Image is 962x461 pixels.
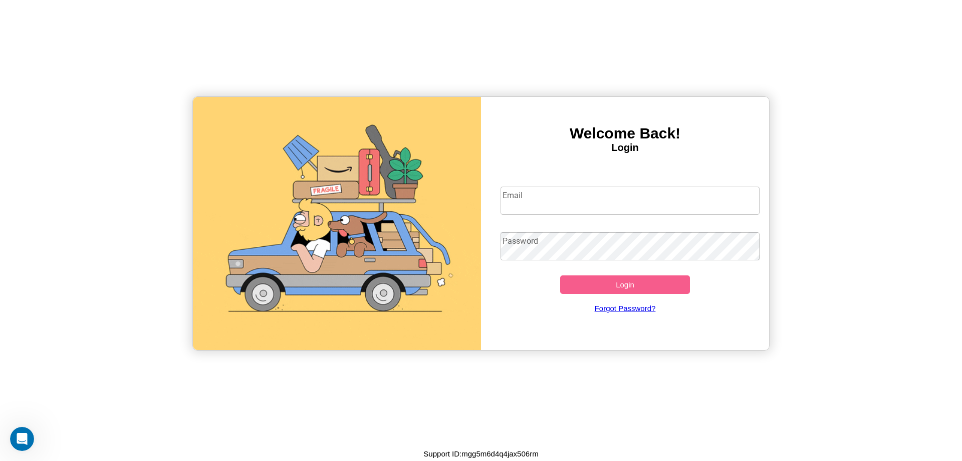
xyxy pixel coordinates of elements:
iframe: Intercom live chat [10,427,34,451]
button: Login [560,275,690,294]
h4: Login [481,142,769,153]
h3: Welcome Back! [481,125,769,142]
a: Forgot Password? [496,294,755,323]
p: Support ID: mgg5m6d4q4jax506rm [423,447,538,460]
img: gif [193,97,481,350]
